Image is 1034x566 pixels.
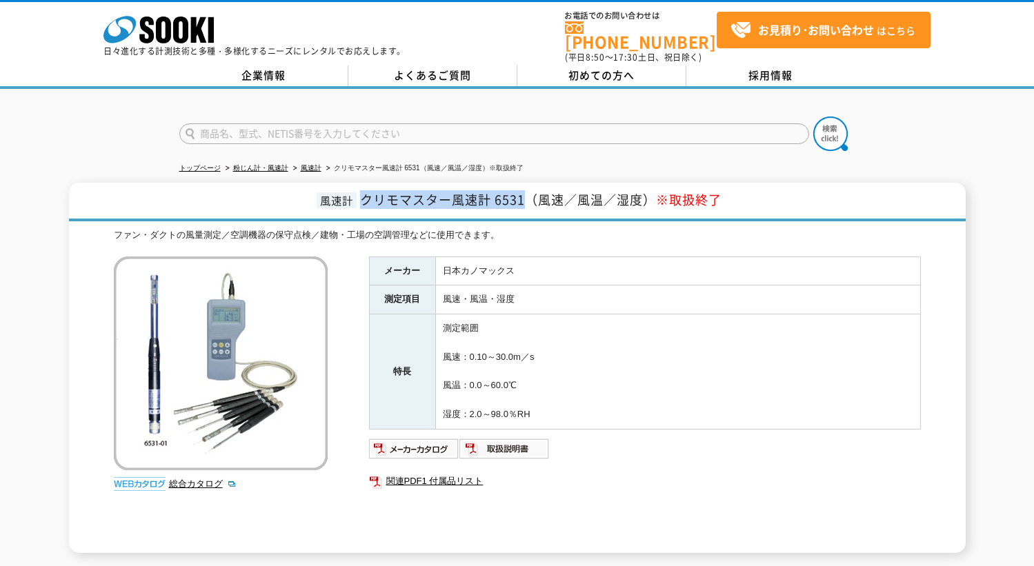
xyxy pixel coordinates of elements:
[324,161,524,176] li: クリモマスター風速計 6531（風速／風温／湿度）※取扱終了
[656,190,722,209] span: ※取扱終了
[169,478,237,489] a: 総合カタログ
[459,447,550,457] a: 取扱説明書
[179,164,221,172] a: トップページ
[301,164,321,172] a: 風速計
[233,164,288,172] a: 粉じん計・風速計
[103,47,406,55] p: 日々進化する計測技術と多種・多様化するニーズにレンタルでお応えします。
[586,51,605,63] span: 8:50
[565,12,717,20] span: お電話でのお問い合わせは
[568,68,635,83] span: 初めての方へ
[517,65,686,86] a: 初めての方へ
[758,21,874,38] strong: お見積り･お問い合わせ
[114,477,166,491] img: webカタログ
[369,314,435,429] th: 特長
[565,51,702,63] span: (平日 ～ 土日、祝日除く)
[369,285,435,314] th: 測定項目
[435,314,920,429] td: 測定範囲 風速：0.10～30.0m／s 風温：0.0～60.0℃ 湿度：2.0～98.0％RH
[317,192,357,208] span: 風速計
[348,65,517,86] a: よくあるご質問
[369,438,459,460] img: メーカーカタログ
[369,472,921,490] a: 関連PDF1 付属品リスト
[114,256,328,470] img: クリモマスター風速計 6531（風速／風温／湿度）※取扱終了
[114,228,921,243] div: ファン・ダクトの風量測定／空調機器の保守点検／建物・工場の空調管理などに使用できます。
[369,256,435,285] th: メーカー
[565,21,717,50] a: [PHONE_NUMBER]
[179,123,809,144] input: 商品名、型式、NETIS番号を入力してください
[813,117,848,151] img: btn_search.png
[435,256,920,285] td: 日本カノマックス
[179,65,348,86] a: 企業情報
[369,447,459,457] a: メーカーカタログ
[686,65,855,86] a: 採用情報
[459,438,550,460] img: 取扱説明書
[730,20,915,41] span: はこちら
[360,190,722,209] span: クリモマスター風速計 6531（風速／風温／湿度）
[717,12,931,48] a: お見積り･お問い合わせはこちら
[613,51,638,63] span: 17:30
[435,285,920,314] td: 風速・風温・湿度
